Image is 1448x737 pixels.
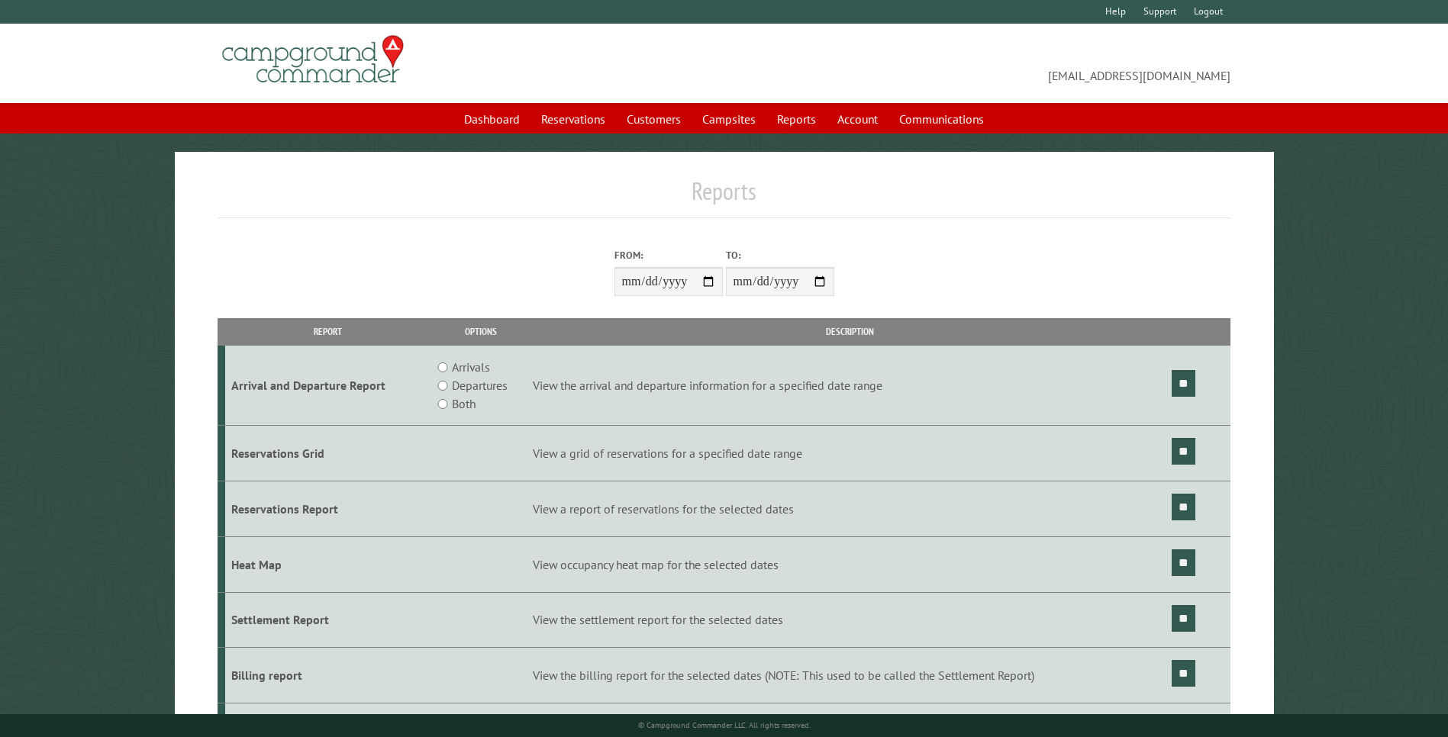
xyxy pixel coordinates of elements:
[531,346,1169,426] td: View the arrival and departure information for a specified date range
[618,105,690,134] a: Customers
[768,105,825,134] a: Reports
[218,30,408,89] img: Campground Commander
[225,481,431,536] td: Reservations Report
[531,318,1169,345] th: Description
[225,318,431,345] th: Report
[724,42,1230,85] span: [EMAIL_ADDRESS][DOMAIN_NAME]
[531,426,1169,481] td: View a grid of reservations for a specified date range
[452,376,508,394] label: Departures
[532,105,614,134] a: Reservations
[531,481,1169,536] td: View a report of reservations for the selected dates
[638,720,811,730] small: © Campground Commander LLC. All rights reserved.
[225,592,431,648] td: Settlement Report
[225,346,431,426] td: Arrival and Departure Report
[225,426,431,481] td: Reservations Grid
[531,536,1169,592] td: View occupancy heat map for the selected dates
[531,592,1169,648] td: View the settlement report for the selected dates
[218,176,1230,218] h1: Reports
[531,648,1169,703] td: View the billing report for the selected dates (NOTE: This used to be called the Settlement Report)
[828,105,887,134] a: Account
[225,536,431,592] td: Heat Map
[614,248,723,262] label: From:
[452,358,490,376] label: Arrivals
[890,105,993,134] a: Communications
[431,318,530,345] th: Options
[726,248,834,262] label: To:
[455,105,529,134] a: Dashboard
[693,105,765,134] a: Campsites
[225,648,431,703] td: Billing report
[452,394,476,413] label: Both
